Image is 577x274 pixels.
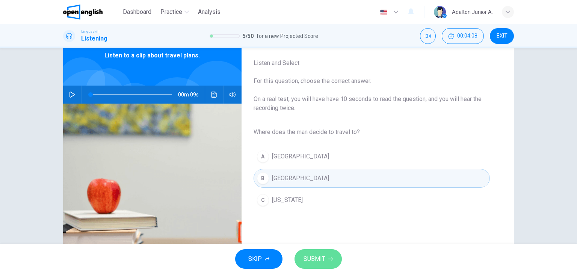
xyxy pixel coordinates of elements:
[178,86,205,104] span: 00m 09s
[120,5,154,19] button: Dashboard
[272,174,329,183] span: [GEOGRAPHIC_DATA]
[457,33,477,39] span: 00:04:08
[208,86,220,104] button: Click to see the audio transcription
[434,6,446,18] img: Profile picture
[248,254,262,264] span: SKIP
[442,28,484,44] div: Hide
[304,254,325,264] span: SUBMIT
[254,95,490,113] span: On a real test, you will have have 10 seconds to read the question, and you will hear the recordi...
[254,77,490,86] span: For this question, choose the correct answer.
[379,9,388,15] img: en
[104,51,200,60] span: Listen to a clip about travel plans.
[81,29,100,34] span: Linguaskill
[254,128,490,137] span: Where does the man decide to travel to?
[254,147,490,166] button: A[GEOGRAPHIC_DATA]
[63,5,103,20] img: OpenEnglish logo
[257,172,269,184] div: B
[63,5,120,20] a: OpenEnglish logo
[257,32,318,41] span: for a new Projected Score
[452,8,493,17] div: Adalton Junior A.
[272,196,303,205] span: [US_STATE]
[160,8,182,17] span: Practice
[254,59,490,68] span: Listen and Select
[157,5,192,19] button: Practice
[490,28,514,44] button: EXIT
[257,151,269,163] div: A
[295,249,342,269] button: SUBMIT
[243,32,254,41] span: 5 / 50
[198,8,221,17] span: Analysis
[257,194,269,206] div: C
[272,152,329,161] span: [GEOGRAPHIC_DATA]
[235,249,282,269] button: SKIP
[420,28,436,44] div: Mute
[123,8,151,17] span: Dashboard
[81,34,107,43] h1: Listening
[254,191,490,209] button: C[US_STATE]
[254,169,490,188] button: B[GEOGRAPHIC_DATA]
[442,28,484,44] button: 00:04:08
[497,33,508,39] span: EXIT
[195,5,224,19] button: Analysis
